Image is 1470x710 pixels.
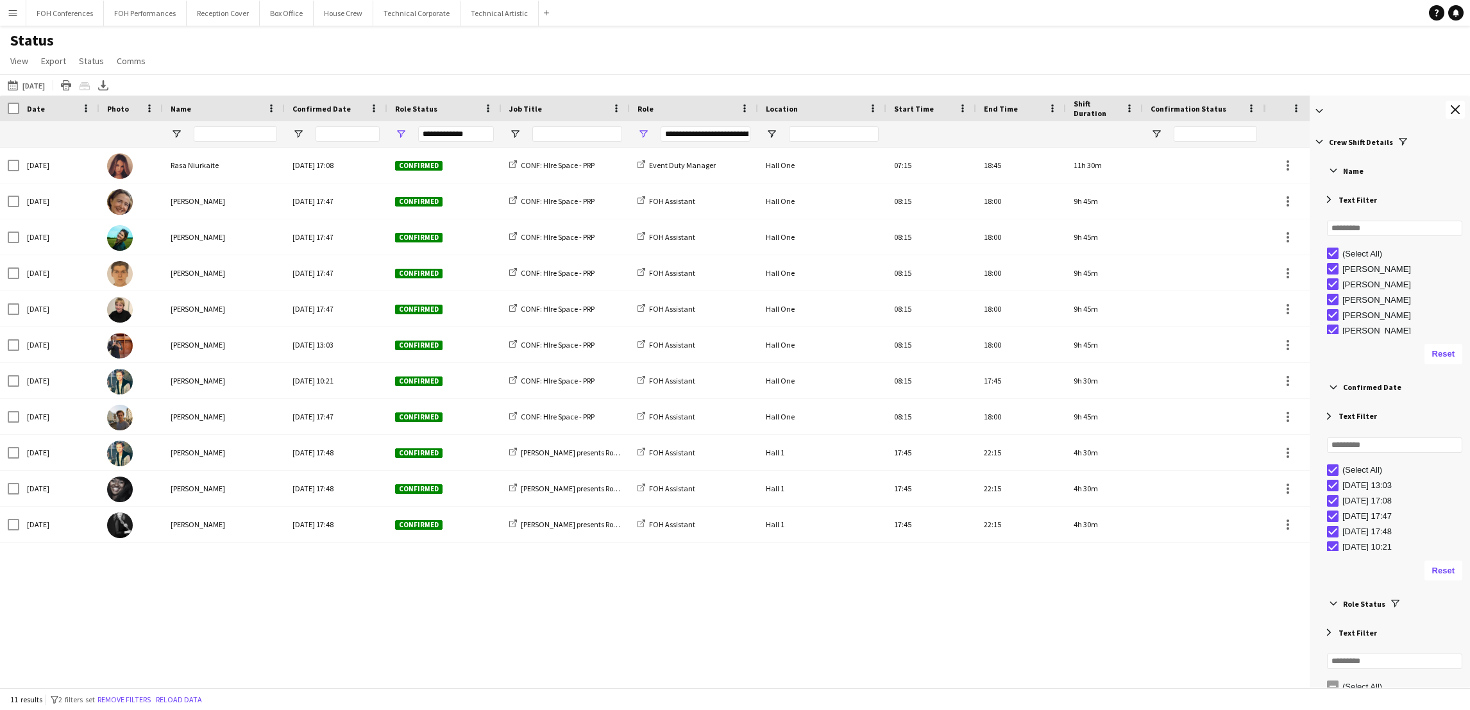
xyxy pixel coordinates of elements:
img: William Warren [107,261,133,287]
span: Text Filter [1339,628,1377,638]
span: Role [638,104,654,114]
span: FOH Assistant [649,232,695,242]
div: 18:00 [976,327,1066,362]
div: Filter List [1319,462,1470,555]
span: Confirmed [395,412,443,422]
button: FOH Conferences [26,1,104,26]
span: [PERSON_NAME] [171,448,225,457]
button: Open Filter Menu [395,128,407,140]
div: 08:15 [886,255,976,291]
div: Confirmed Date [1314,376,1470,399]
img: Jonathan Woods [107,369,133,394]
div: [DATE] 10:21 [1342,542,1466,552]
span: CONF: HIre Space - PRP [521,232,595,242]
div: [DATE] [19,148,99,183]
input: Confirmation Status Filter Input [1174,126,1257,142]
a: FOH Assistant [638,340,695,350]
span: [PERSON_NAME] [171,520,225,529]
div: 08:15 [886,363,976,398]
div: [DATE] 17:47 [285,399,387,434]
img: Matt Ginno [107,405,133,430]
span: FOH Assistant [649,376,695,385]
span: Comms [117,55,146,67]
span: 2 filters set [58,695,95,704]
div: [PERSON_NAME] [1342,264,1466,274]
a: FOH Assistant [638,484,695,493]
span: Confirmed [395,448,443,458]
div: 18:00 [976,183,1066,219]
img: Jojo Ruta [107,297,133,323]
div: 4h 30m [1066,507,1143,542]
button: Reload data [153,693,205,707]
input: Search filter values [1327,221,1462,236]
div: [PERSON_NAME] [1342,310,1466,320]
span: End Time [984,104,1018,114]
input: Search filter values [1327,654,1462,669]
div: 18:00 [976,219,1066,255]
button: Technical Artistic [460,1,539,26]
span: FOH Assistant [649,520,695,529]
span: CONF: HIre Space - PRP [521,412,595,421]
a: CONF: HIre Space - PRP [509,160,595,170]
div: 9h 45m [1066,255,1143,291]
div: Hall One [758,255,886,291]
div: 9h 45m [1066,399,1143,434]
div: [DATE] 17:48 [285,507,387,542]
span: [PERSON_NAME] [171,232,225,242]
span: FOH Assistant [649,196,695,206]
div: [DATE] 17:47 [285,219,387,255]
a: FOH Assistant [638,232,695,242]
div: [DATE] 13:03 [1342,480,1466,490]
button: Open Filter Menu [1151,128,1162,140]
div: [DATE] [19,183,99,219]
span: Photo [107,104,129,114]
a: FOH Assistant [638,304,695,314]
span: Confirmed [395,233,443,242]
span: Job Title [509,104,542,114]
div: 17:45 [886,435,976,470]
a: FOH Assistant [638,412,695,421]
span: CONF: HIre Space - PRP [521,376,595,385]
div: 07:15 [886,148,976,183]
span: View [10,55,28,67]
div: 17:45 [886,471,976,506]
a: CONF: HIre Space - PRP [509,196,595,206]
span: Crew Shift Details [1329,137,1393,147]
a: CONF: HIre Space - PRP [509,268,595,278]
a: Event Duty Manager [638,160,716,170]
a: CONF: HIre Space - PRP [509,304,595,314]
button: Open Filter Menu [292,128,304,140]
div: 4h 30m [1066,471,1143,506]
div: Name [1314,159,1470,182]
span: Name [171,104,191,114]
div: [PERSON_NAME] [1342,280,1466,289]
a: [PERSON_NAME] presents Rock ‘n’ Roll Politics [509,520,668,529]
span: CONF: HIre Space - PRP [521,304,595,314]
div: [DATE] 10:21 [285,363,387,398]
div: 17:45 [886,507,976,542]
div: [DATE] 17:47 [285,255,387,291]
div: 9h 45m [1066,327,1143,362]
div: Hall One [758,183,886,219]
span: Text Filter [1339,195,1377,205]
div: 22:15 [976,507,1066,542]
span: FOH Assistant [649,304,695,314]
button: Reset [1424,561,1462,581]
a: Comms [112,53,151,69]
button: Box Office [260,1,314,26]
div: (Select All) [1342,682,1466,691]
div: [DATE] [19,255,99,291]
div: [PERSON_NAME] [1342,326,1466,335]
div: [DATE] [19,507,99,542]
span: Role Status [395,104,437,114]
div: [DATE] 17:47 [285,183,387,219]
span: [PERSON_NAME] [171,304,225,314]
a: Export [36,53,71,69]
div: Hall One [758,291,886,326]
div: [DATE] 17:08 [1342,496,1466,505]
span: Shift Duration [1074,99,1120,118]
div: [DATE] [19,363,99,398]
button: Reception Cover [187,1,260,26]
span: [PERSON_NAME] presents Rock ‘n’ Roll Politics [521,448,668,457]
div: [DATE] [19,327,99,362]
